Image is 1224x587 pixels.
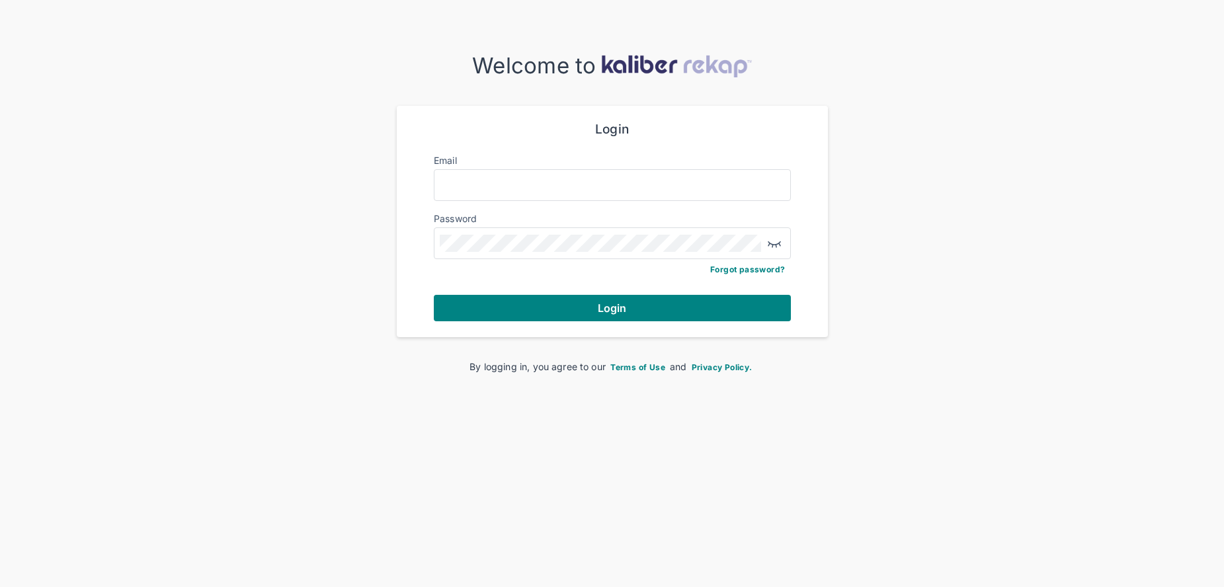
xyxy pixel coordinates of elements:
button: Login [434,295,791,321]
label: Password [434,213,477,224]
a: Terms of Use [608,361,667,372]
div: By logging in, you agree to our and [418,360,807,373]
img: kaliber-logo [601,55,752,77]
label: Email [434,155,457,166]
span: Terms of Use [610,362,665,372]
a: Privacy Policy. [690,361,755,372]
div: Login [434,122,791,137]
span: Privacy Policy. [692,362,753,372]
a: Forgot password? [710,264,785,274]
img: eye-closed.fa43b6e4.svg [766,235,782,251]
span: Login [598,301,627,315]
